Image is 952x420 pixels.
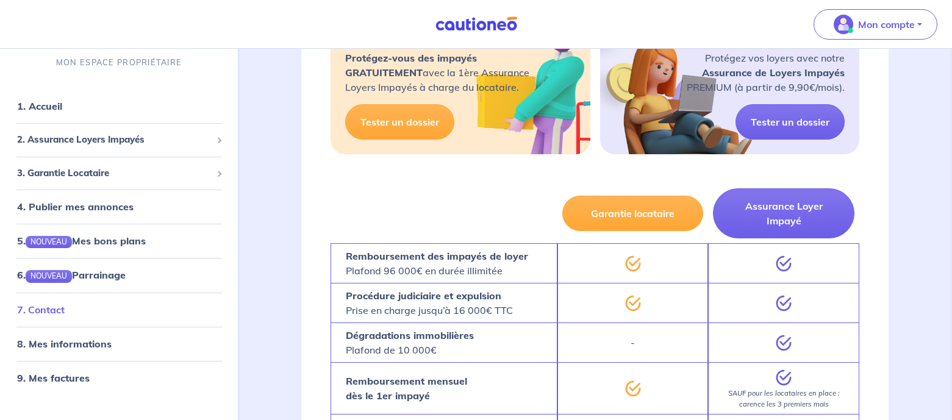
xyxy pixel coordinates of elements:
p: Plafond 96 000€ en durée illimitée [346,249,528,278]
div: 2. Assurance Loyers Impayés [5,128,233,152]
p: Mon compte [858,17,915,32]
span: 3. Garantie Locataire [17,166,212,180]
strong: Remboursement des impayés de loyer [346,250,528,262]
div: 4. Publier mes annonces [5,194,233,219]
strong: Procédure judiciaire et expulsion [346,290,501,302]
p: avec la 1ère Assurance Loyers Impayés à charge du locataire. [345,51,529,94]
div: - [557,322,709,362]
a: Tester un dossier [735,104,845,140]
strong: Remboursement mensuel dès le 1er impayé [346,375,467,402]
div: 8. Mes informations [5,331,233,355]
div: 9. Mes factures [5,365,233,390]
a: 1. Accueil [17,100,62,112]
a: 4. Publier mes annonces [17,201,134,213]
em: SAUF pour les locataires en place : carence les 3 premiers mois [728,389,840,408]
div: 7. Contact [5,297,233,321]
p: MON ESPACE PROPRIÉTAIRE [56,57,182,68]
a: 5.NOUVEAUMes bons plans [17,235,146,247]
strong: Assurance de Loyers Impayés [702,66,845,79]
p: Protégez vos loyers avec notre PREMIUM (à partir de 9,90€/mois). [687,51,845,94]
a: 6.NOUVEAUParrainage [17,269,126,281]
a: 8. Mes informations [17,337,112,349]
p: Prise en charge jusqu’à 16 000€ TTC [346,288,513,318]
img: Cautioneo [431,16,522,32]
button: Garantie locataire [562,196,704,231]
div: 6.NOUVEAUParrainage [5,263,233,287]
p: Plafond de 10 000€ [346,328,474,357]
button: Assurance Loyer Impayé [713,188,854,238]
a: 7. Contact [17,303,65,315]
button: illu_account_valid_menu.svgMon compte [814,9,937,40]
div: 1. Accueil [5,94,233,118]
img: illu_account_valid_menu.svg [834,15,853,34]
div: 5.NOUVEAUMes bons plans [5,229,233,253]
a: 9. Mes factures [17,371,90,383]
strong: Protégez-vous des impayés GRATUITEMENT [345,52,477,79]
div: 3. Garantie Locataire [5,162,233,185]
a: Tester un dossier [345,104,454,140]
strong: Dégradations immobilières [346,329,474,341]
span: 2. Assurance Loyers Impayés [17,133,212,147]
